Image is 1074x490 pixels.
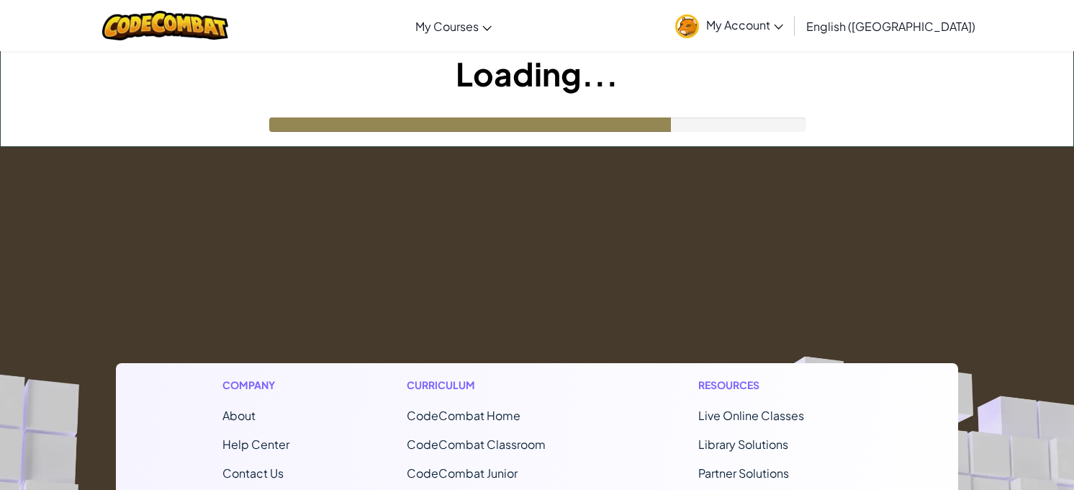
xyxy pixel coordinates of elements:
a: CodeCombat Classroom [407,437,546,452]
a: Partner Solutions [698,465,789,481]
a: English ([GEOGRAPHIC_DATA]) [799,6,983,45]
span: My Courses [415,19,479,34]
span: CodeCombat Home [407,408,520,423]
a: Library Solutions [698,437,788,452]
img: CodeCombat logo [102,11,228,40]
a: Help Center [222,437,289,452]
span: English ([GEOGRAPHIC_DATA]) [806,19,975,34]
h1: Loading... [1,51,1073,96]
h1: Resources [698,378,852,393]
a: Live Online Classes [698,408,804,423]
a: CodeCombat Junior [407,465,518,481]
a: My Courses [408,6,499,45]
h1: Company [222,378,289,393]
span: Contact Us [222,465,284,481]
a: About [222,408,256,423]
img: avatar [675,14,699,38]
h1: Curriculum [407,378,581,393]
span: My Account [706,17,783,32]
a: My Account [668,3,790,48]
